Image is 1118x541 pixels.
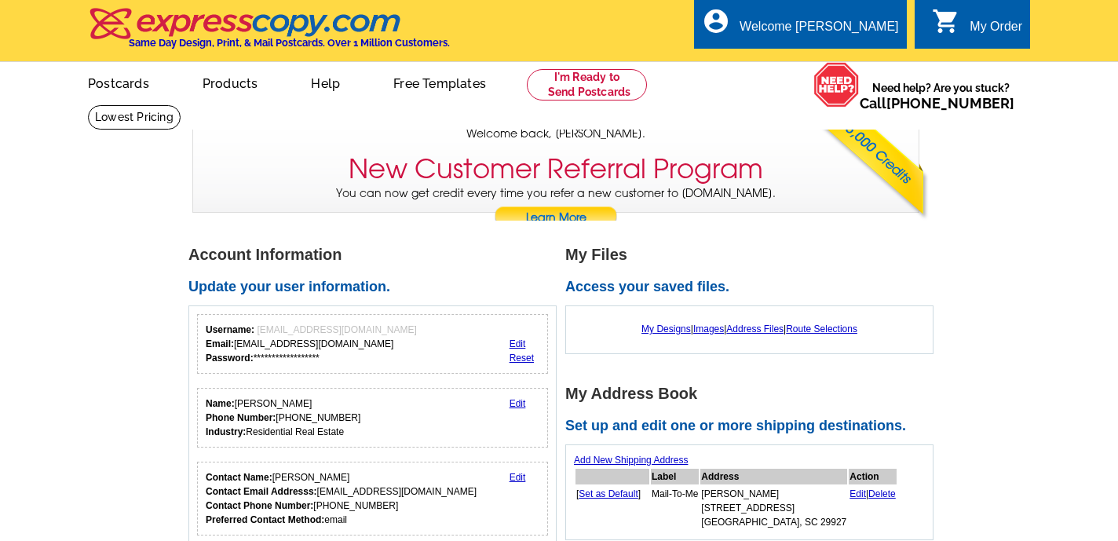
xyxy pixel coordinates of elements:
div: Your login information. [197,314,548,374]
strong: Password: [206,353,254,364]
a: Free Templates [368,64,511,101]
th: Label [651,469,699,484]
i: shopping_cart [932,7,960,35]
h1: My Files [565,247,942,263]
div: [PERSON_NAME] [PHONE_NUMBER] Residential Real Estate [206,397,360,439]
a: Edit [510,398,526,409]
h2: Set up and edit one or more shipping destinations. [565,418,942,435]
h2: Update your user information. [188,279,565,296]
img: help [813,62,860,108]
a: Same Day Design, Print, & Mail Postcards. Over 1 Million Customers. [88,19,450,49]
strong: Username: [206,324,254,335]
span: Need help? Are you stuck? [860,80,1022,111]
p: You can now get credit every time you refer a new customer to [DOMAIN_NAME]. [193,185,919,230]
h4: Same Day Design, Print, & Mail Postcards. Over 1 Million Customers. [129,37,450,49]
strong: Phone Number: [206,412,276,423]
a: Images [693,324,724,334]
th: Action [849,469,897,484]
a: Add New Shipping Address [574,455,688,466]
span: Call [860,95,1014,111]
i: account_circle [702,7,730,35]
a: Delete [868,488,896,499]
a: Edit [510,472,526,483]
h1: Account Information [188,247,565,263]
a: Postcards [63,64,174,101]
a: Set as Default [579,488,638,499]
h2: Access your saved files. [565,279,942,296]
h3: New Customer Referral Program [349,153,763,185]
span: Welcome back, [PERSON_NAME]. [466,126,645,142]
strong: Industry: [206,426,246,437]
strong: Contact Name: [206,472,272,483]
th: Address [700,469,847,484]
a: Products [177,64,283,101]
a: Edit [849,488,866,499]
td: [ ] [575,486,649,530]
strong: Contact Email Addresss: [206,486,317,497]
a: Help [286,64,365,101]
a: Route Selections [786,324,857,334]
a: Edit [510,338,526,349]
a: My Designs [641,324,691,334]
strong: Preferred Contact Method: [206,514,324,525]
div: My Order [970,20,1022,42]
a: Learn More [494,207,618,230]
strong: Contact Phone Number: [206,500,313,511]
strong: Name: [206,398,235,409]
div: Welcome [PERSON_NAME] [740,20,898,42]
a: [PHONE_NUMBER] [886,95,1014,111]
a: Address Files [726,324,784,334]
div: [PERSON_NAME] [EMAIL_ADDRESS][DOMAIN_NAME] [PHONE_NUMBER] email [206,470,477,527]
div: | | | [574,314,925,344]
div: Your personal details. [197,388,548,448]
h1: My Address Book [565,386,942,402]
span: [EMAIL_ADDRESS][DOMAIN_NAME] [257,324,416,335]
a: Reset [510,353,534,364]
td: Mail-To-Me [651,486,699,530]
a: shopping_cart My Order [932,17,1022,37]
strong: Email: [206,338,234,349]
div: Who should we contact regarding order issues? [197,462,548,536]
td: [PERSON_NAME] [STREET_ADDRESS] [GEOGRAPHIC_DATA], SC 29927 [700,486,847,530]
td: | [849,486,897,530]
